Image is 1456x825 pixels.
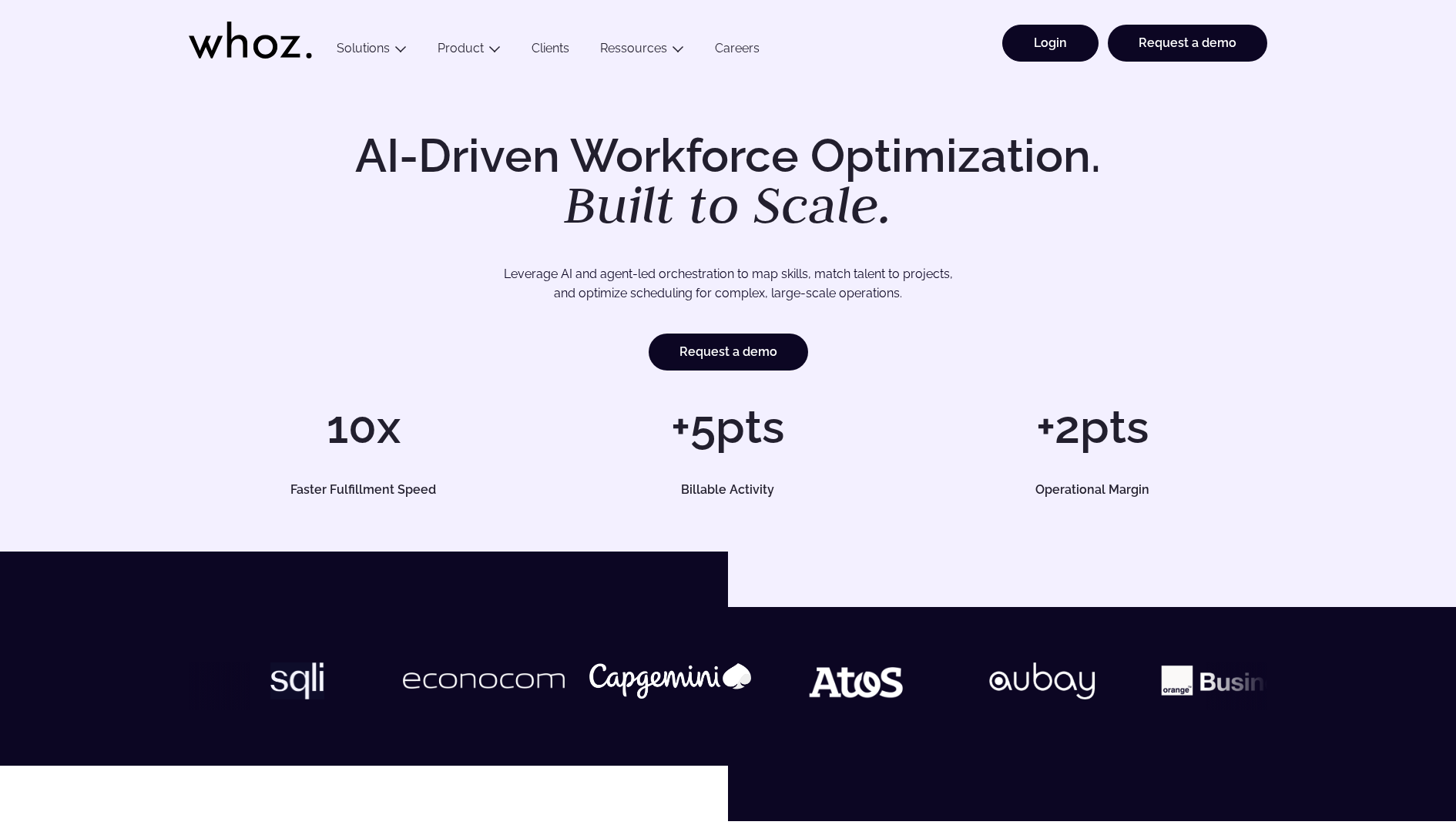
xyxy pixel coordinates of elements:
button: Ressources [585,41,699,62]
a: Ressources [600,41,667,55]
h1: +2pts [918,404,1267,450]
h1: +5pts [553,404,902,450]
h1: AI-Driven Workforce Optimization. [334,132,1122,231]
a: Login [1002,25,1099,62]
a: Request a demo [649,334,808,371]
a: Clients [516,41,585,62]
a: Request a demo [1108,25,1267,62]
a: Careers [699,41,775,62]
h5: Faster Fulfillment Speed [206,484,521,496]
em: Built to Scale. [564,170,892,238]
p: Leverage AI and agent-led orchestration to map skills, match talent to projects, and optimize sch... [243,264,1213,304]
button: Solutions [321,41,422,62]
h1: 10x [189,404,538,450]
a: Product [438,41,484,55]
h5: Operational Margin [935,484,1250,496]
button: Product [422,41,516,62]
h5: Billable Activity [571,484,885,496]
